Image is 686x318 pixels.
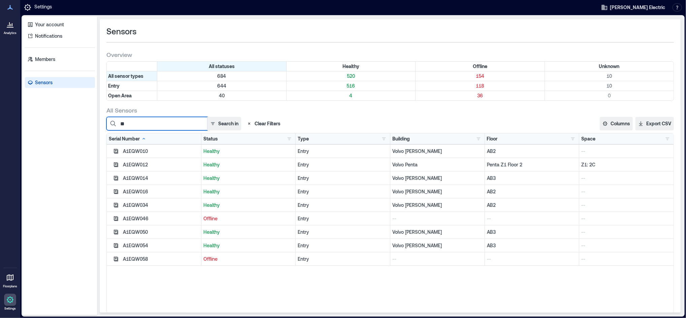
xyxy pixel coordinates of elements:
span: Overview [106,51,132,59]
p: AB2 [487,188,577,195]
div: Space [581,135,595,142]
div: Entry [298,256,388,262]
button: Columns [600,117,633,130]
div: Filter by Type: Open Area & Status: Unknown (0 sensors) [545,91,674,100]
div: A1EQW046 [123,215,199,222]
p: AB3 [487,175,577,182]
div: Type [298,135,309,142]
p: Healthy [203,161,294,168]
p: AB3 [487,242,577,249]
div: A1EQW054 [123,242,199,249]
p: -- [581,148,672,155]
a: Notifications [25,31,95,41]
div: Entry [298,229,388,235]
p: Members [35,56,55,63]
p: 520 [288,73,414,79]
div: Entry [298,202,388,209]
p: Volvo [PERSON_NAME] [392,202,483,209]
p: 10 [546,83,673,89]
button: [PERSON_NAME] Electric [599,2,667,13]
div: Entry [298,188,388,195]
div: Floor [487,135,498,142]
p: -- [487,256,577,262]
p: -- [581,175,672,182]
div: Filter by Type: Entry & Status: Unknown [545,81,674,91]
p: Offline [203,256,294,262]
div: A1EQW058 [123,256,199,262]
div: A1EQW014 [123,175,199,182]
div: Filter by Type: Open Area & Status: Healthy [287,91,416,100]
a: Sensors [25,77,95,88]
span: [PERSON_NAME] Electric [610,4,665,11]
div: Filter by Type: Entry [107,81,157,91]
p: AB2 [487,202,577,209]
p: Analytics [4,31,17,35]
p: Volvo [PERSON_NAME] [392,148,483,155]
p: 36 [417,92,543,99]
p: 40 [159,92,285,99]
p: -- [392,215,483,222]
div: Status [203,135,218,142]
span: All Sensors [106,106,137,114]
div: Filter by Type: Entry & Status: Healthy [287,81,416,91]
p: Your account [35,21,64,28]
p: Healthy [203,188,294,195]
div: A1EQW010 [123,148,199,155]
p: 0 [546,92,673,99]
p: Penta Z1 Floor 2 [487,161,577,168]
p: 644 [159,83,285,89]
p: Healthy [203,202,294,209]
p: -- [581,188,672,195]
p: Notifications [35,33,62,39]
p: Sensors [35,79,53,86]
button: Search in [207,117,241,130]
a: Floorplans [1,269,19,290]
div: Filter by Status: Unknown [545,62,674,71]
span: Sensors [106,26,136,37]
p: 516 [288,83,414,89]
div: Entry [298,215,388,222]
div: Building [392,135,410,142]
div: Filter by Type: Entry & Status: Offline [416,81,545,91]
div: Filter by Type: Open Area & Status: Offline [416,91,545,100]
p: -- [392,256,483,262]
p: Volvo [PERSON_NAME] [392,229,483,235]
p: AB2 [487,148,577,155]
a: Members [25,54,95,65]
div: A1EQW016 [123,188,199,195]
button: Clear Filters [244,117,283,130]
div: Serial Number [109,135,146,142]
p: Volvo [PERSON_NAME] [392,188,483,195]
a: Settings [2,292,18,313]
p: Z1: 2C [581,161,672,168]
div: A1EQW034 [123,202,199,209]
p: Floorplans [3,284,17,288]
p: Volvo Penta [392,161,483,168]
p: Healthy [203,148,294,155]
div: Entry [298,161,388,168]
button: Export CSV [635,117,674,130]
p: Healthy [203,175,294,182]
p: -- [581,229,672,235]
p: AB3 [487,229,577,235]
div: Entry [298,242,388,249]
a: Your account [25,19,95,30]
p: 684 [159,73,285,79]
p: Volvo [PERSON_NAME] [392,175,483,182]
p: -- [581,256,672,262]
p: 154 [417,73,543,79]
p: Healthy [203,229,294,235]
a: Analytics [2,16,19,37]
p: Offline [203,215,294,222]
div: Filter by Status: Healthy [287,62,416,71]
p: Settings [4,307,16,311]
div: A1EQW012 [123,161,199,168]
div: Filter by Type: Open Area [107,91,157,100]
p: 118 [417,83,543,89]
div: All sensor types [107,71,157,81]
div: A1EQW050 [123,229,199,235]
p: -- [581,202,672,209]
div: Entry [298,175,388,182]
p: -- [487,215,577,222]
p: 4 [288,92,414,99]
